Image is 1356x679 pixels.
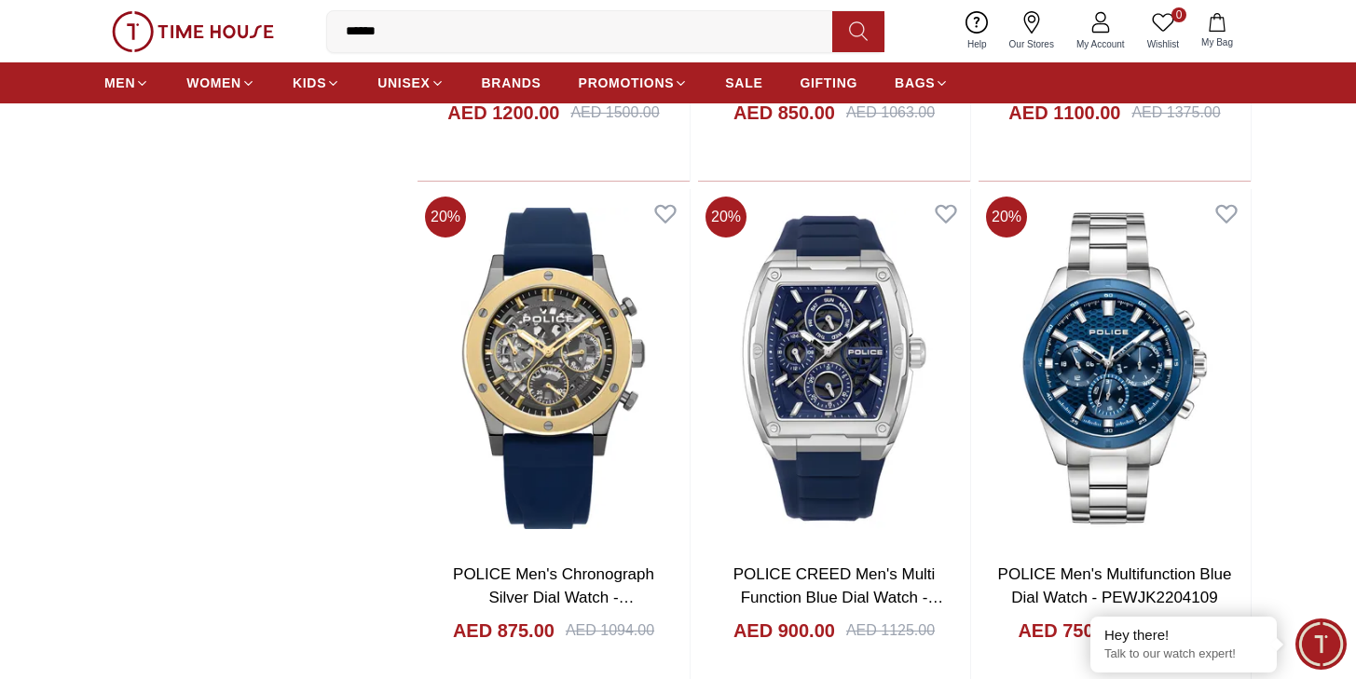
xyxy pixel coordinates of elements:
[800,66,857,100] a: GIFTING
[377,66,444,100] a: UNISEX
[186,74,241,92] span: WOMEN
[1104,626,1263,645] div: Hey there!
[956,7,998,55] a: Help
[725,74,762,92] span: SALE
[1190,9,1244,53] button: My Bag
[425,197,466,238] span: 20 %
[579,66,689,100] a: PROMOTIONS
[960,37,994,51] span: Help
[846,619,935,642] div: AED 1125.00
[698,189,970,548] img: POLICE CREED Men's Multi Function Blue Dial Watch - PEWJQ0004502
[1136,7,1190,55] a: 0Wishlist
[447,100,559,126] h4: AED 1200.00
[453,565,654,631] a: POLICE Men's Chronograph Silver Dial Watch - PEWJQ0006406
[570,102,659,124] div: AED 1500.00
[986,197,1027,238] span: 20 %
[979,189,1251,548] img: POLICE Men's Multifunction Blue Dial Watch - PEWJK2204109
[579,74,675,92] span: PROMOTIONS
[482,74,541,92] span: BRANDS
[482,66,541,100] a: BRANDS
[112,11,274,52] img: ...
[725,66,762,100] a: SALE
[998,7,1065,55] a: Our Stores
[377,74,430,92] span: UNISEX
[998,565,1232,607] a: POLICE Men's Multifunction Blue Dial Watch - PEWJK2204109
[733,565,944,631] a: POLICE CREED Men's Multi Function Blue Dial Watch - PEWJQ0004502
[1131,102,1220,124] div: AED 1375.00
[1069,37,1132,51] span: My Account
[418,189,690,548] img: POLICE Men's Chronograph Silver Dial Watch - PEWJQ0006406
[1140,37,1186,51] span: Wishlist
[1104,646,1263,662] p: Talk to our watch expert!
[1194,35,1240,49] span: My Bag
[895,66,949,100] a: BAGS
[1171,7,1186,22] span: 0
[895,74,935,92] span: BAGS
[186,66,255,100] a: WOMEN
[104,74,135,92] span: MEN
[733,618,835,644] h4: AED 900.00
[453,618,555,644] h4: AED 875.00
[293,74,326,92] span: KIDS
[1295,618,1347,670] div: Chat Widget
[293,66,340,100] a: KIDS
[705,197,746,238] span: 20 %
[1008,100,1120,126] h4: AED 1100.00
[104,66,149,100] a: MEN
[1018,618,1119,644] h4: AED 750.00
[800,74,857,92] span: GIFTING
[846,102,935,124] div: AED 1063.00
[733,100,835,126] h4: AED 850.00
[1002,37,1062,51] span: Our Stores
[566,619,654,642] div: AED 1094.00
